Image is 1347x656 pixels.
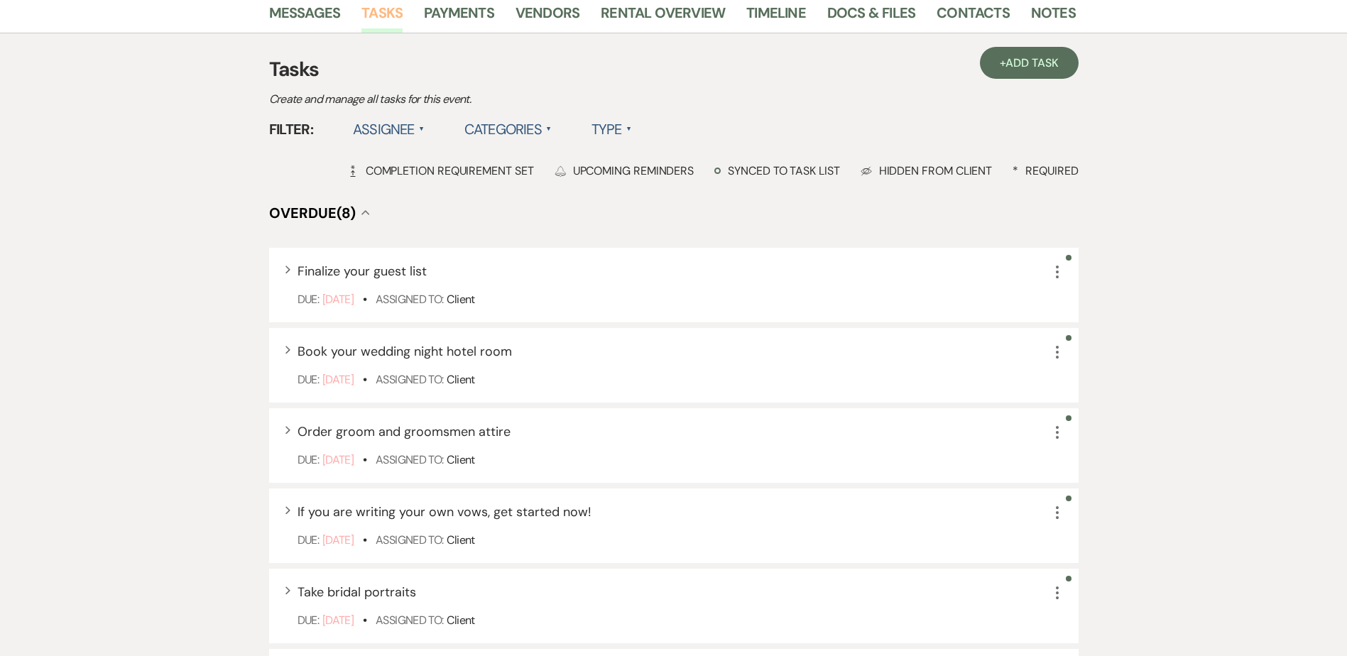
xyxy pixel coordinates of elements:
[353,116,425,142] label: Assignee
[363,532,366,547] b: •
[363,292,366,307] b: •
[298,345,512,358] button: Book your wedding night hotel room
[424,1,494,33] a: Payments
[298,452,319,467] span: Due:
[298,372,319,387] span: Due:
[361,1,403,33] a: Tasks
[269,90,766,109] p: Create and manage all tasks for this event.
[447,452,474,467] span: Client
[937,1,1010,33] a: Contacts
[298,584,416,601] span: Take bridal portraits
[447,613,474,628] span: Client
[347,163,534,178] div: Completion Requirement Set
[1005,55,1058,70] span: Add Task
[322,532,354,547] span: [DATE]
[1031,1,1076,33] a: Notes
[827,1,915,33] a: Docs & Files
[1013,163,1078,178] div: Required
[298,425,511,438] button: Order groom and groomsmen attire
[447,532,474,547] span: Client
[601,1,725,33] a: Rental Overview
[464,116,552,142] label: Categories
[546,124,552,135] span: ▲
[376,613,443,628] span: Assigned To:
[980,47,1078,79] a: +Add Task
[376,292,443,307] span: Assigned To:
[298,265,427,278] button: Finalize your guest list
[322,613,354,628] span: [DATE]
[376,452,443,467] span: Assigned To:
[376,532,443,547] span: Assigned To:
[363,452,366,467] b: •
[555,163,694,178] div: Upcoming Reminders
[419,124,425,135] span: ▲
[322,452,354,467] span: [DATE]
[298,532,319,547] span: Due:
[376,372,443,387] span: Assigned To:
[298,263,427,280] span: Finalize your guest list
[363,613,366,628] b: •
[298,292,319,307] span: Due:
[591,116,632,142] label: Type
[269,119,314,140] span: Filter:
[861,163,993,178] div: Hidden from Client
[714,163,839,178] div: Synced to task list
[298,423,511,440] span: Order groom and groomsmen attire
[626,124,632,135] span: ▲
[447,372,474,387] span: Client
[322,292,354,307] span: [DATE]
[298,343,512,360] span: Book your wedding night hotel room
[746,1,806,33] a: Timeline
[516,1,579,33] a: Vendors
[298,503,591,520] span: If you are writing your own vows, get started now!
[447,292,474,307] span: Client
[269,204,356,222] span: Overdue (8)
[322,372,354,387] span: [DATE]
[298,505,591,518] button: If you are writing your own vows, get started now!
[298,613,319,628] span: Due:
[269,1,341,33] a: Messages
[298,586,416,598] button: Take bridal portraits
[269,55,1079,84] h3: Tasks
[269,206,370,220] button: Overdue(8)
[363,372,366,387] b: •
